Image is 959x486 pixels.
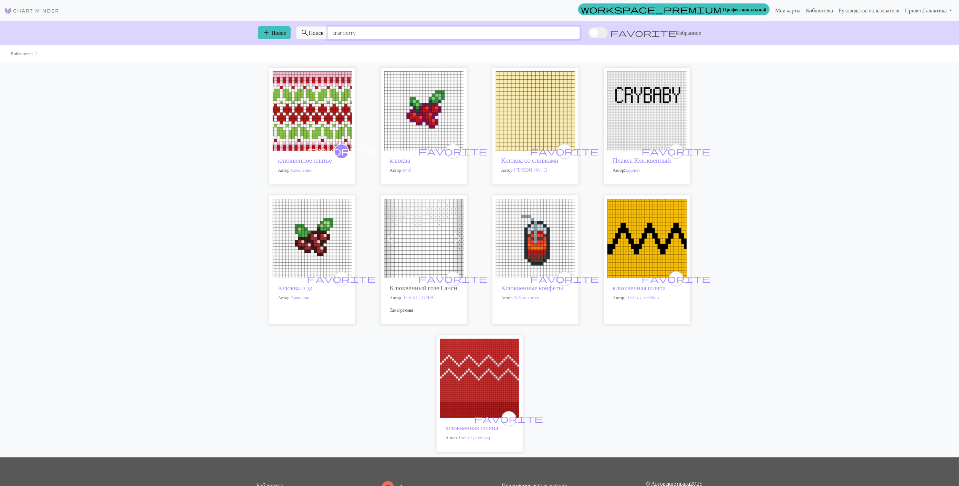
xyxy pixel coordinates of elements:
[836,3,902,17] a: Руководство пользователя
[390,307,458,313] p: 2 диаграммы
[607,234,687,241] a: клюквенная шляпа
[307,144,376,158] i: favourite
[446,271,461,286] button: favourite
[610,28,676,38] span: favorite
[301,28,309,38] span: search
[278,294,346,301] p: Автор:
[501,156,559,164] a: Клюква со сливками
[278,284,312,292] a: Клюква.png
[403,295,436,300] a: [PERSON_NAME]
[514,167,548,173] a: [PERSON_NAME]
[446,144,461,159] button: favourite
[613,284,666,292] a: клюквенная шляпа
[419,144,488,158] i: favourite
[607,107,687,113] a: Плакса Клюквенный
[588,26,701,39] label: Показать избранное
[440,339,519,418] img: клюквенная шляпа
[642,146,711,156] span: favorite
[390,156,410,164] a: клюква
[642,273,711,284] span: favorite
[613,294,681,301] p: Автор:
[607,71,687,151] img: Плакса Клюквенный
[273,71,352,151] img: черничное платье
[501,167,570,173] p: Автор:
[581,4,722,14] span: workspace_premium
[4,7,59,15] img: Логотип
[307,273,376,284] span: favorite
[530,144,599,158] i: favourite
[262,28,271,38] span: add
[384,199,463,278] img: Клюквенный гозе Ганси
[557,144,572,159] button: favourite
[475,413,543,424] span: favorite
[626,167,640,173] a: аудонет
[446,424,499,432] a: клюквенная шляпа
[642,272,711,286] i: favourite
[440,374,519,381] a: клюквенная шляпа
[291,295,310,300] a: Бруклинн
[642,144,711,158] i: favourite
[384,71,463,151] img: клюква
[278,156,332,164] a: клюквенное платье
[334,144,349,159] button: favourite
[390,294,458,301] p: Автор:
[390,284,458,292] h2: Клюквенный гозе Ганси
[772,3,803,17] a: Мои карты
[273,107,352,113] a: черничное платье
[419,146,488,156] span: favorite
[501,294,570,301] p: Автор:
[273,234,352,241] a: Клюква.png
[419,273,488,284] span: favorite
[496,234,575,241] a: Рубин
[514,295,539,300] a: Забытая змея
[578,3,770,15] a: Профессиональный
[419,272,488,286] i: favourite
[496,71,575,151] img: Клюква со сливками
[613,167,681,173] p: Автор:
[459,435,492,440] a: TheCozyTreeShop
[334,271,349,286] button: favourite
[501,411,517,426] button: favourite
[273,199,352,278] img: Клюква.png
[475,412,543,426] i: favourite
[626,295,659,300] a: TheCozyTreeShop
[446,434,514,441] p: Автор:
[557,271,572,286] button: favourite
[307,146,376,156] span: favorite
[902,3,955,17] a: Привет,Галактика
[669,271,684,286] button: favourite
[309,29,324,37] span: Поиск
[278,167,346,173] p: Автор:
[530,272,599,286] i: favourite
[501,284,563,292] a: Клюквенные конфеты
[676,29,701,37] span: Избранное
[530,146,599,156] span: favorite
[607,199,687,278] img: клюквенная шляпа
[11,50,33,57] li: Библиотека
[390,167,458,173] p: Автор
[669,144,684,159] button: favourite
[496,107,575,113] a: Клюква со сливками
[384,107,463,113] a: клюква
[384,234,463,241] a: Клюквенный гозе Ганси
[613,156,671,164] a: Плакса Клюквенный
[291,167,312,173] a: Сокольник
[496,199,575,278] img: Рубин
[530,273,599,284] span: favorite
[258,26,291,39] button: Новое
[402,167,411,173] a: korpl
[307,272,376,286] i: favourite
[803,3,836,17] a: Библиотека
